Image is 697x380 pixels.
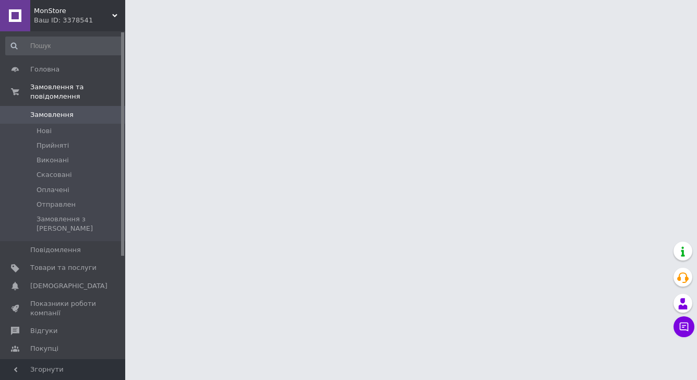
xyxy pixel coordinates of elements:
span: Прийняті [37,141,69,150]
span: Відгуки [30,326,57,336]
span: Покупці [30,344,58,353]
button: Чат з покупцем [674,316,694,337]
span: Нові [37,126,52,136]
span: [DEMOGRAPHIC_DATA] [30,281,107,291]
input: Пошук [5,37,123,55]
span: Товари та послуги [30,263,97,272]
div: Ваш ID: 3378541 [34,16,125,25]
span: Замовлення з [PERSON_NAME] [37,215,122,233]
span: Виконані [37,156,69,165]
span: Скасовані [37,170,72,180]
span: Показники роботи компанії [30,299,97,318]
span: Замовлення [30,110,74,120]
span: MonStore [34,6,112,16]
span: Замовлення та повідомлення [30,82,125,101]
span: Отправлен [37,200,76,209]
span: Оплачені [37,185,69,195]
span: Головна [30,65,59,74]
span: Повідомлення [30,245,81,255]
